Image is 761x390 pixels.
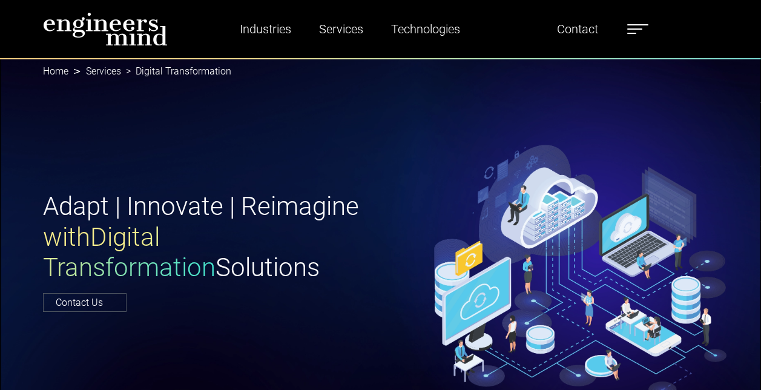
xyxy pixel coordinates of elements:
nav: breadcrumb [43,58,719,85]
a: Industries [235,15,296,43]
h1: Adapt | Innovate | Reimagine Solutions [43,191,374,283]
span: with Digital Transformation [43,222,216,282]
a: Home [43,65,68,77]
a: Services [314,15,368,43]
a: Technologies [386,15,465,43]
a: Contact Us [43,293,127,312]
a: Contact [552,15,603,43]
img: logo [43,12,168,46]
li: Digital Transformation [121,64,231,79]
a: Services [86,65,121,77]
